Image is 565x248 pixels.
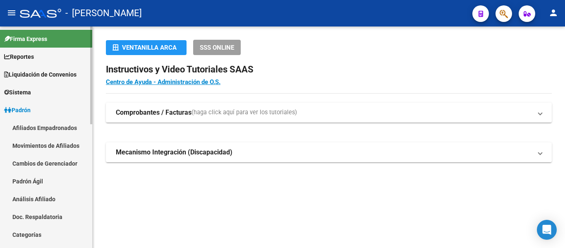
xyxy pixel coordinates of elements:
[116,108,192,117] strong: Comprobantes / Facturas
[106,78,220,86] a: Centro de Ayuda - Administración de O.S.
[4,106,31,115] span: Padrón
[192,108,297,117] span: (haga click aquí para ver los tutoriales)
[106,103,552,123] mat-expansion-panel-header: Comprobantes / Facturas(haga click aquí para ver los tutoriales)
[4,88,31,97] span: Sistema
[116,148,232,157] strong: Mecanismo Integración (Discapacidad)
[106,62,552,77] h2: Instructivos y Video Tutoriales SAAS
[4,52,34,61] span: Reportes
[548,8,558,18] mat-icon: person
[200,44,234,51] span: SSS ONLINE
[106,142,552,162] mat-expansion-panel-header: Mecanismo Integración (Discapacidad)
[4,34,47,43] span: Firma Express
[106,40,187,55] button: Ventanilla ARCA
[113,40,180,55] div: Ventanilla ARCA
[7,8,17,18] mat-icon: menu
[65,4,142,22] span: - [PERSON_NAME]
[193,40,241,55] button: SSS ONLINE
[4,70,77,79] span: Liquidación de Convenios
[537,220,557,240] div: Open Intercom Messenger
